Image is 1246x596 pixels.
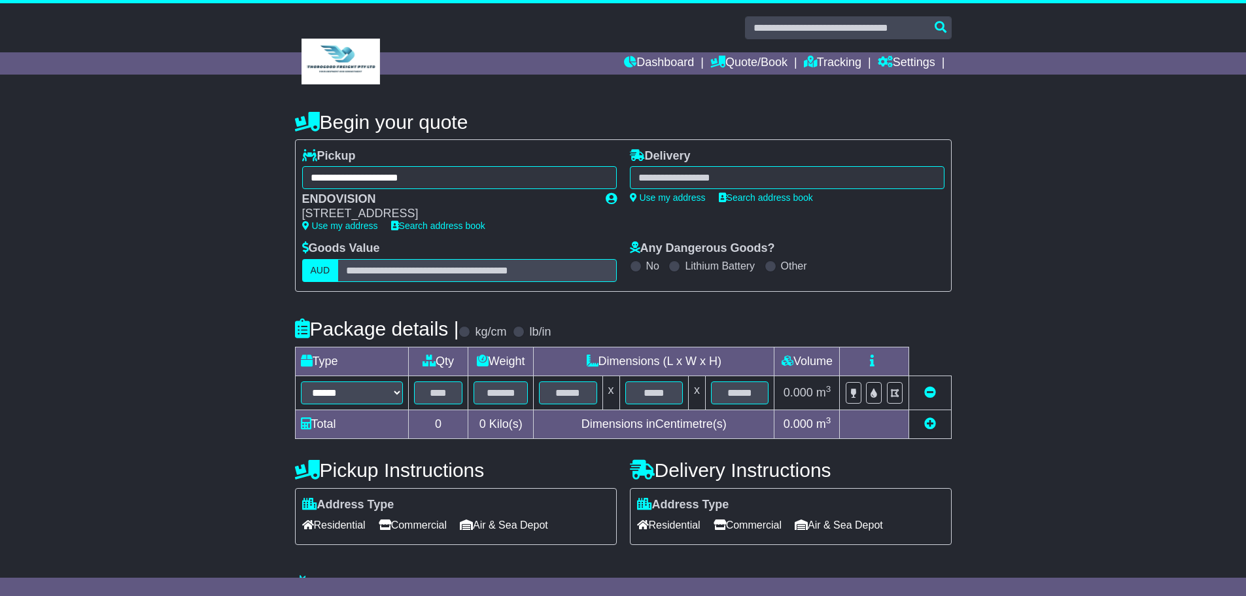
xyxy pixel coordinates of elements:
[924,386,936,399] a: Remove this item
[784,417,813,430] span: 0.000
[774,347,840,376] td: Volume
[714,515,782,535] span: Commercial
[534,347,774,376] td: Dimensions (L x W x H)
[630,459,952,481] h4: Delivery Instructions
[781,260,807,272] label: Other
[302,207,593,221] div: [STREET_ADDRESS]
[784,386,813,399] span: 0.000
[646,260,659,272] label: No
[295,347,408,376] td: Type
[479,417,486,430] span: 0
[816,417,831,430] span: m
[468,410,534,438] td: Kilo(s)
[391,220,485,231] a: Search address book
[468,347,534,376] td: Weight
[630,192,706,203] a: Use my address
[295,459,617,481] h4: Pickup Instructions
[924,417,936,430] a: Add new item
[534,410,774,438] td: Dimensions in Centimetre(s)
[302,220,378,231] a: Use my address
[295,318,459,340] h4: Package details |
[816,386,831,399] span: m
[685,260,755,272] label: Lithium Battery
[878,52,935,75] a: Settings
[688,376,705,410] td: x
[460,515,548,535] span: Air & Sea Depot
[637,515,701,535] span: Residential
[804,52,861,75] a: Tracking
[302,515,366,535] span: Residential
[710,52,787,75] a: Quote/Book
[602,376,619,410] td: x
[475,325,506,340] label: kg/cm
[826,384,831,394] sup: 3
[379,515,447,535] span: Commercial
[295,574,952,596] h4: Warranty & Insurance
[630,241,775,256] label: Any Dangerous Goods?
[295,410,408,438] td: Total
[302,192,593,207] div: ENDOVISION
[624,52,694,75] a: Dashboard
[408,410,468,438] td: 0
[302,498,394,512] label: Address Type
[630,149,691,164] label: Delivery
[302,241,380,256] label: Goods Value
[408,347,468,376] td: Qty
[302,259,339,282] label: AUD
[637,498,729,512] label: Address Type
[795,515,883,535] span: Air & Sea Depot
[826,415,831,425] sup: 3
[295,111,952,133] h4: Begin your quote
[529,325,551,340] label: lb/in
[719,192,813,203] a: Search address book
[302,149,356,164] label: Pickup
